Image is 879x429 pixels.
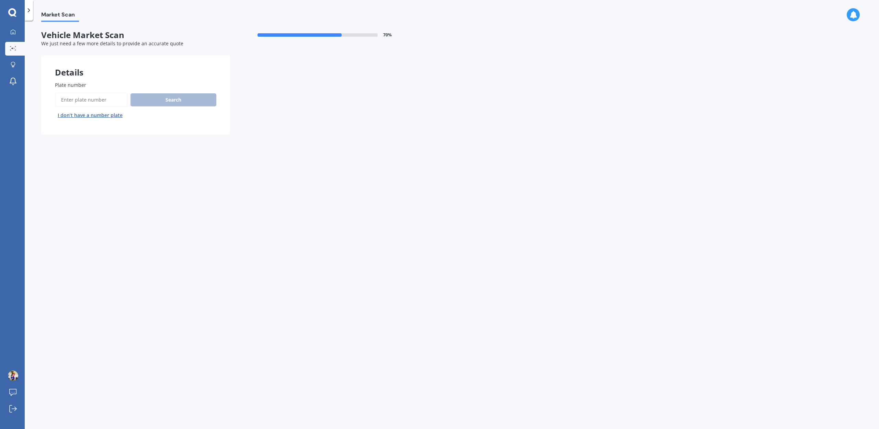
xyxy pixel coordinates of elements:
span: 70 % [383,33,392,37]
span: Market Scan [41,11,79,21]
input: Enter plate number [55,93,128,107]
span: We just need a few more details to provide an accurate quote [41,40,183,47]
span: Plate number [55,82,86,88]
span: Vehicle Market Scan [41,30,230,40]
img: ACg8ocIUbSDYPT7UJvLC81HS21mxY_aT31GKic7EfXg6wnjU1XL8Sk0d=s96-c [8,371,18,381]
button: I don’t have a number plate [55,110,125,121]
div: Details [41,55,230,76]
